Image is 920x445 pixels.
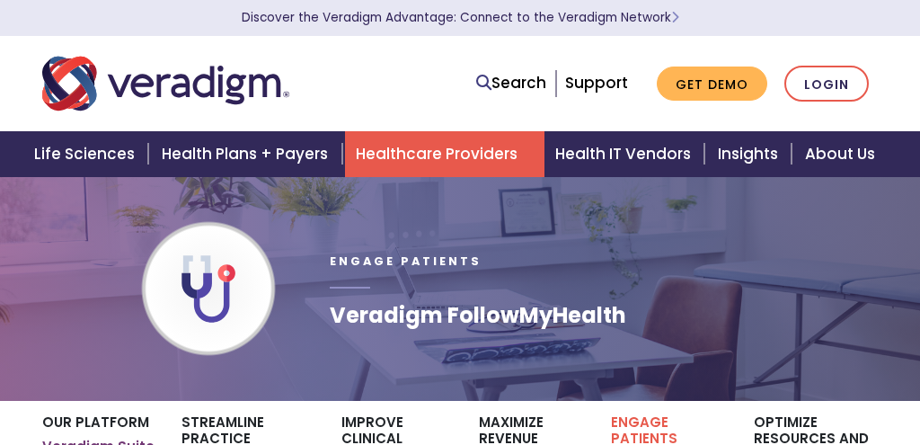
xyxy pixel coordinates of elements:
a: Search [476,71,546,95]
a: Get Demo [657,67,767,102]
span: Engage Patients [330,254,482,269]
a: Life Sciences [23,131,151,177]
span: Learn More [671,9,679,26]
a: Health Plans + Payers [151,131,344,177]
a: About Us [794,131,897,177]
a: Healthcare Providers [345,131,544,177]
a: Login [784,66,869,102]
img: Veradigm logo [42,54,289,113]
a: Health IT Vendors [544,131,707,177]
h1: Veradigm FollowMyHealth [330,303,626,329]
a: Insights [707,131,794,177]
a: Discover the Veradigm Advantage: Connect to the Veradigm NetworkLearn More [242,9,679,26]
a: Support [565,72,628,93]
